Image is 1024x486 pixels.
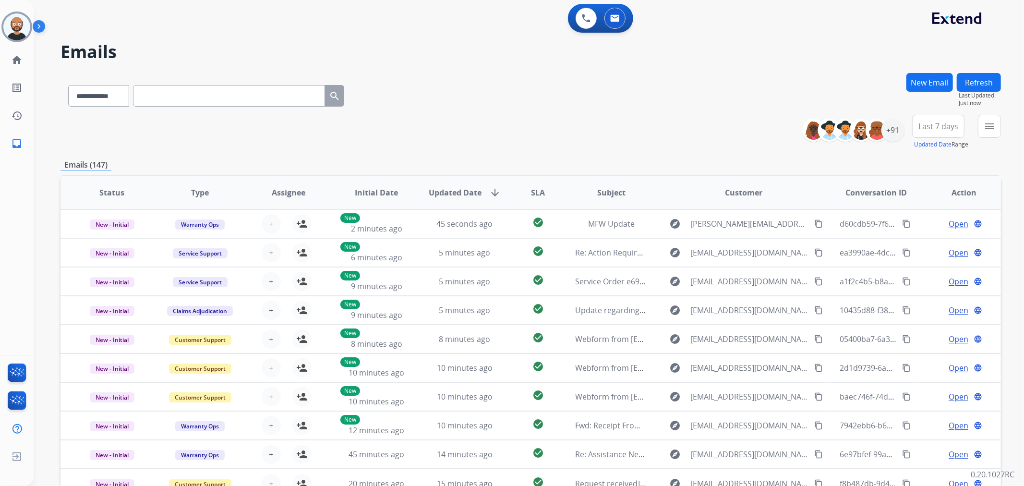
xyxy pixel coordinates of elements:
[959,99,1001,107] span: Just now
[532,361,544,372] mat-icon: check_circle
[329,90,340,102] mat-icon: search
[532,418,544,430] mat-icon: check_circle
[11,54,23,66] mat-icon: home
[351,339,402,349] span: 8 minutes ago
[532,217,544,228] mat-icon: check_circle
[814,248,823,257] mat-icon: content_copy
[840,363,983,373] span: 2d1d9739-6a84-40cf-832d-e2efa0fe8427
[262,214,281,233] button: +
[669,304,681,316] mat-icon: explore
[845,187,907,198] span: Conversation ID
[175,450,225,460] span: Warranty Ops
[576,276,845,287] span: Service Order e69387f0-af84-4c4d-9d66-6b4950d4c15d Booked with Velofix
[3,13,30,40] img: avatar
[902,306,911,315] mat-icon: content_copy
[690,420,808,431] span: [EMAIL_ADDRESS][DOMAIN_NAME]
[690,333,808,345] span: [EMAIL_ADDRESS][DOMAIN_NAME]
[429,187,482,198] span: Updated Date
[576,449,770,460] span: Re: Assistance Needed – Guest Firm Care Cancellation
[690,391,808,402] span: [EMAIL_ADDRESS][DOMAIN_NAME]
[11,110,23,121] mat-icon: history
[840,247,987,258] span: ea3990ae-4dc8-454e-8bac-ab685c72cc7c
[349,449,404,460] span: 45 minutes ago
[690,247,808,258] span: [EMAIL_ADDRESS][DOMAIN_NAME]
[532,332,544,343] mat-icon: check_circle
[949,333,968,345] span: Open
[814,219,823,228] mat-icon: content_copy
[949,449,968,460] span: Open
[532,447,544,459] mat-icon: check_circle
[690,276,808,287] span: [EMAIL_ADDRESS][DOMAIN_NAME]
[669,218,681,230] mat-icon: explore
[974,450,982,459] mat-icon: language
[690,449,808,460] span: [EMAIL_ADDRESS][DOMAIN_NAME]
[690,218,808,230] span: [PERSON_NAME][EMAIL_ADDRESS][PERSON_NAME][DOMAIN_NAME]
[90,306,134,316] span: New - Initial
[272,187,305,198] span: Assignee
[840,276,988,287] span: a1f2c4b5-b8ad-4498-b807-eeac30be0885
[914,140,968,148] span: Range
[531,187,545,198] span: SLA
[437,420,493,431] span: 10 minutes ago
[814,421,823,430] mat-icon: content_copy
[262,387,281,406] button: +
[881,119,904,142] div: +91
[262,358,281,377] button: +
[974,421,982,430] mat-icon: language
[296,391,308,402] mat-icon: person_add
[576,391,793,402] span: Webform from [EMAIL_ADDRESS][DOMAIN_NAME] on [DATE]
[439,276,490,287] span: 5 minutes ago
[90,421,134,431] span: New - Initial
[439,305,490,316] span: 5 minutes ago
[60,42,1001,61] h2: Emails
[957,73,1001,92] button: Refresh
[90,219,134,230] span: New - Initial
[814,450,823,459] mat-icon: content_copy
[725,187,762,198] span: Customer
[814,306,823,315] mat-icon: content_copy
[949,247,968,258] span: Open
[437,363,493,373] span: 10 minutes ago
[949,276,968,287] span: Open
[690,362,808,374] span: [EMAIL_ADDRESS][DOMAIN_NAME]
[169,364,231,374] span: Customer Support
[269,449,273,460] span: +
[296,304,308,316] mat-icon: person_add
[296,247,308,258] mat-icon: person_add
[840,219,984,229] span: d60cdb59-7f60-47af-9b87-a21431a443f8
[949,420,968,431] span: Open
[191,187,209,198] span: Type
[840,420,985,431] span: 7942ebb6-b653-4144-b223-8f85818402ff
[814,392,823,401] mat-icon: content_copy
[296,362,308,374] mat-icon: person_add
[439,247,490,258] span: 5 minutes ago
[340,271,360,280] p: New
[840,449,977,460] span: 6e97bfef-99aa-48ac-b306-7f37f1f0fc7b
[90,392,134,402] span: New - Initial
[296,276,308,287] mat-icon: person_add
[175,421,225,431] span: Warranty Ops
[90,450,134,460] span: New - Initial
[269,304,273,316] span: +
[949,218,968,230] span: Open
[814,277,823,286] mat-icon: content_copy
[340,357,360,367] p: New
[355,187,398,198] span: Initial Date
[340,415,360,425] p: New
[340,386,360,396] p: New
[169,392,231,402] span: Customer Support
[269,276,273,287] span: +
[296,333,308,345] mat-icon: person_add
[262,272,281,291] button: +
[669,247,681,258] mat-icon: explore
[902,219,911,228] mat-icon: content_copy
[351,223,402,234] span: 2 minutes ago
[576,305,944,316] span: Update regarding your fulfillment method for Service Order: ec97e640-ee92-4d99-aee9-9b74034d18c8
[840,305,986,316] span: 10435d88-f389-4267-911d-48787524f88d
[11,138,23,149] mat-icon: inbox
[90,335,134,345] span: New - Initial
[340,213,360,223] p: New
[175,219,225,230] span: Warranty Ops
[90,364,134,374] span: New - Initial
[262,243,281,262] button: +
